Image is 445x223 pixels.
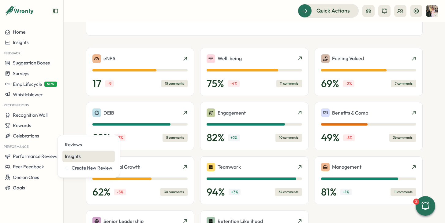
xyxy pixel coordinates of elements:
a: Insights [62,151,115,162]
span: Whistleblower [13,92,43,97]
div: 10 comments [275,134,302,141]
p: Engagement [218,109,246,117]
div: 11 comments [391,188,416,196]
p: 81 % [321,186,337,198]
div: 2 [413,199,419,205]
div: 7 comments [391,80,416,87]
p: 82 % [207,132,224,144]
div: 30 comments [160,188,188,196]
div: Create New Review [72,165,112,171]
p: -5 % [114,134,125,141]
button: 2 [416,196,435,216]
p: Personal Growth [103,163,140,171]
p: 75 % [207,78,224,90]
p: 62 % [92,186,110,198]
p: -5 % [114,189,126,196]
span: Surveys [13,71,29,76]
p: 82 % [92,132,110,144]
p: 17 [92,78,101,90]
span: Suggestion Boxes [13,60,50,66]
p: Benefits & Comp [332,109,368,117]
span: Emp Lifecycle [13,81,42,87]
p: 69 % [321,78,339,90]
p: + 1 % [340,189,352,196]
a: Management81%+1%11 comments [315,156,423,205]
a: Well-being75%-4%11 comments [200,48,308,96]
div: 5 comments [163,134,188,141]
span: Celebrations [13,133,39,139]
div: Reviews [65,141,112,148]
p: + 2 % [228,134,240,141]
p: -8 % [343,134,355,141]
span: Home [13,29,25,35]
a: Feeling Valued69%-2%7 comments [315,48,423,96]
p: Well-being [218,55,242,62]
p: Feeling Valued [332,55,364,62]
a: DEIB82%-5%5 comments [86,102,194,150]
span: Quick Actions [316,7,350,15]
div: 11 comments [276,80,302,87]
a: Reviews [62,139,115,151]
a: eNPS17-915 comments [86,48,194,96]
span: Peer Feedback [13,164,44,170]
a: Engagement82%+2%10 comments [200,102,308,150]
div: 36 comments [389,134,416,141]
span: Goals [13,185,25,191]
div: 34 comments [275,188,302,196]
p: Teamwork [218,163,241,171]
p: DEIB [103,109,114,117]
button: Quick Actions [298,4,359,17]
a: Benefits & Comp49%-8%36 comments [315,102,423,150]
span: Performance Reviews [13,153,58,159]
p: Management [332,163,361,171]
span: NEW [44,82,57,87]
span: One on Ones [13,174,39,180]
span: Recognition Wall [13,112,47,118]
img: Hannah Saunders [426,5,438,17]
p: + 3 % [229,189,241,196]
span: Insights [13,39,29,45]
p: eNPS [103,55,115,62]
div: 15 comments [161,80,188,87]
button: Expand sidebar [52,8,58,14]
a: Teamwork94%+3%34 comments [200,156,308,205]
a: Personal Growth62%-5%30 comments [86,156,194,205]
p: -2 % [343,80,354,87]
div: Insights [65,153,112,160]
span: Rewards [13,122,31,128]
p: -9 [105,80,114,87]
p: 94 % [207,186,225,198]
p: 49 % [321,132,339,144]
button: Create New Review [62,162,115,174]
p: -4 % [228,80,240,87]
